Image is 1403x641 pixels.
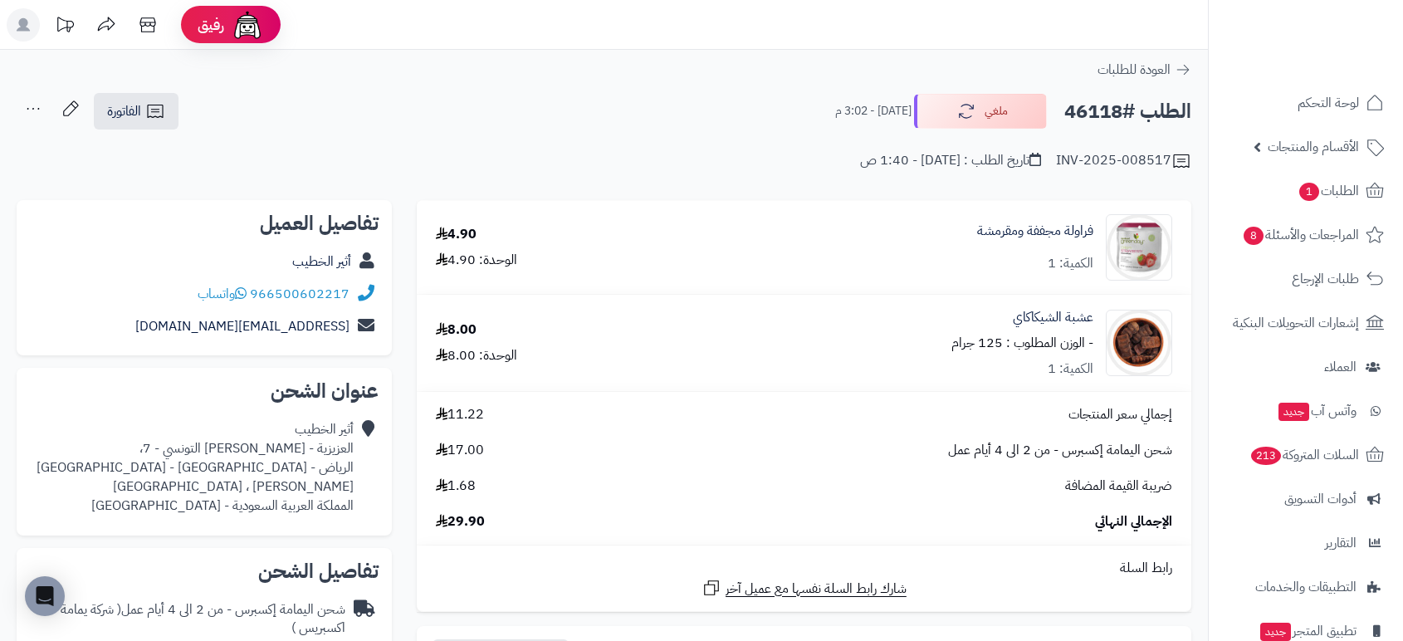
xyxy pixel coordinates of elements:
h2: عنوان الشحن [30,381,379,401]
span: طلبات الإرجاع [1292,267,1359,291]
span: لوحة التحكم [1298,91,1359,115]
span: التطبيقات والخدمات [1255,575,1357,599]
span: 1 [1298,182,1320,202]
span: 1.68 [436,477,476,496]
a: العملاء [1219,347,1393,387]
a: التطبيقات والخدمات [1219,567,1393,607]
a: 966500602217 [250,284,350,304]
img: logo-2.png [1290,25,1387,60]
span: الطلبات [1298,179,1359,203]
a: شارك رابط السلة نفسها مع عميل آخر [701,578,907,599]
span: الأقسام والمنتجات [1268,135,1359,159]
a: التقارير [1219,523,1393,563]
span: 17.00 [436,441,484,460]
img: 1645466698-Shikakai-90x90.jpg [1107,310,1171,376]
span: السلات المتروكة [1249,443,1359,467]
div: أثير الخطيب العزيزية - [PERSON_NAME] التونسي - 7، الرياض - [GEOGRAPHIC_DATA] - [GEOGRAPHIC_DATA][... [30,420,354,515]
img: 1646393620-Greenday%20Strawberry%20Front-90x90.jpg [1107,214,1171,281]
a: تحديثات المنصة [44,8,86,46]
span: 29.90 [436,512,485,531]
a: عشبة الشيكاكاي [1013,308,1093,327]
a: السلات المتروكة213 [1219,435,1393,475]
div: تاريخ الطلب : [DATE] - 1:40 ص [860,151,1041,170]
span: العودة للطلبات [1097,60,1171,80]
a: الفاتورة [94,93,178,130]
a: فراولة مجففة ومقرمشة [977,222,1093,241]
span: 8 [1243,226,1264,246]
span: إجمالي سعر المنتجات [1068,405,1172,424]
span: إشعارات التحويلات البنكية [1233,311,1359,335]
span: المراجعات والأسئلة [1242,223,1359,247]
span: جديد [1260,623,1291,641]
div: الكمية: 1 [1048,254,1093,273]
img: ai-face.png [231,8,264,42]
span: ضريبة القيمة المضافة [1065,477,1172,496]
div: الوحدة: 4.90 [436,251,517,270]
a: [EMAIL_ADDRESS][DOMAIN_NAME] [135,316,350,336]
div: رابط السلة [423,559,1185,578]
h2: تفاصيل العميل [30,213,379,233]
a: واتساب [198,284,247,304]
span: الفاتورة [107,101,141,121]
a: أدوات التسويق [1219,479,1393,519]
div: INV-2025-008517 [1056,151,1191,171]
span: التقارير [1325,531,1357,555]
a: طلبات الإرجاع [1219,259,1393,299]
a: لوحة التحكم [1219,83,1393,123]
h2: الطلب #46118 [1064,95,1191,129]
span: جديد [1278,403,1309,421]
span: وآتس آب [1277,399,1357,423]
small: [DATE] - 3:02 م [835,103,912,120]
small: - الوزن المطلوب : 125 جرام [951,333,1093,353]
span: ( شركة يمامة اكسبريس ) [61,599,345,639]
h2: تفاصيل الشحن [30,561,379,581]
a: وآتس آبجديد [1219,391,1393,431]
span: 213 [1250,446,1283,466]
a: أثير الخطيب [292,252,351,272]
span: شارك رابط السلة نفسها مع عميل آخر [726,580,907,599]
div: 4.90 [436,225,477,244]
a: الطلبات1 [1219,171,1393,211]
span: أدوات التسويق [1284,487,1357,511]
div: Open Intercom Messenger [25,576,65,616]
span: العملاء [1324,355,1357,379]
div: الوحدة: 8.00 [436,346,517,365]
span: 11.22 [436,405,484,424]
div: الكمية: 1 [1048,360,1093,379]
span: الإجمالي النهائي [1095,512,1172,531]
span: رفيق [198,15,224,35]
a: المراجعات والأسئلة8 [1219,215,1393,255]
span: شحن اليمامة إكسبرس - من 2 الى 4 أيام عمل [948,441,1172,460]
div: 8.00 [436,320,477,340]
button: ملغي [914,94,1047,129]
a: العودة للطلبات [1097,60,1191,80]
a: إشعارات التحويلات البنكية [1219,303,1393,343]
div: شحن اليمامة إكسبرس - من 2 الى 4 أيام عمل [30,600,345,639]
